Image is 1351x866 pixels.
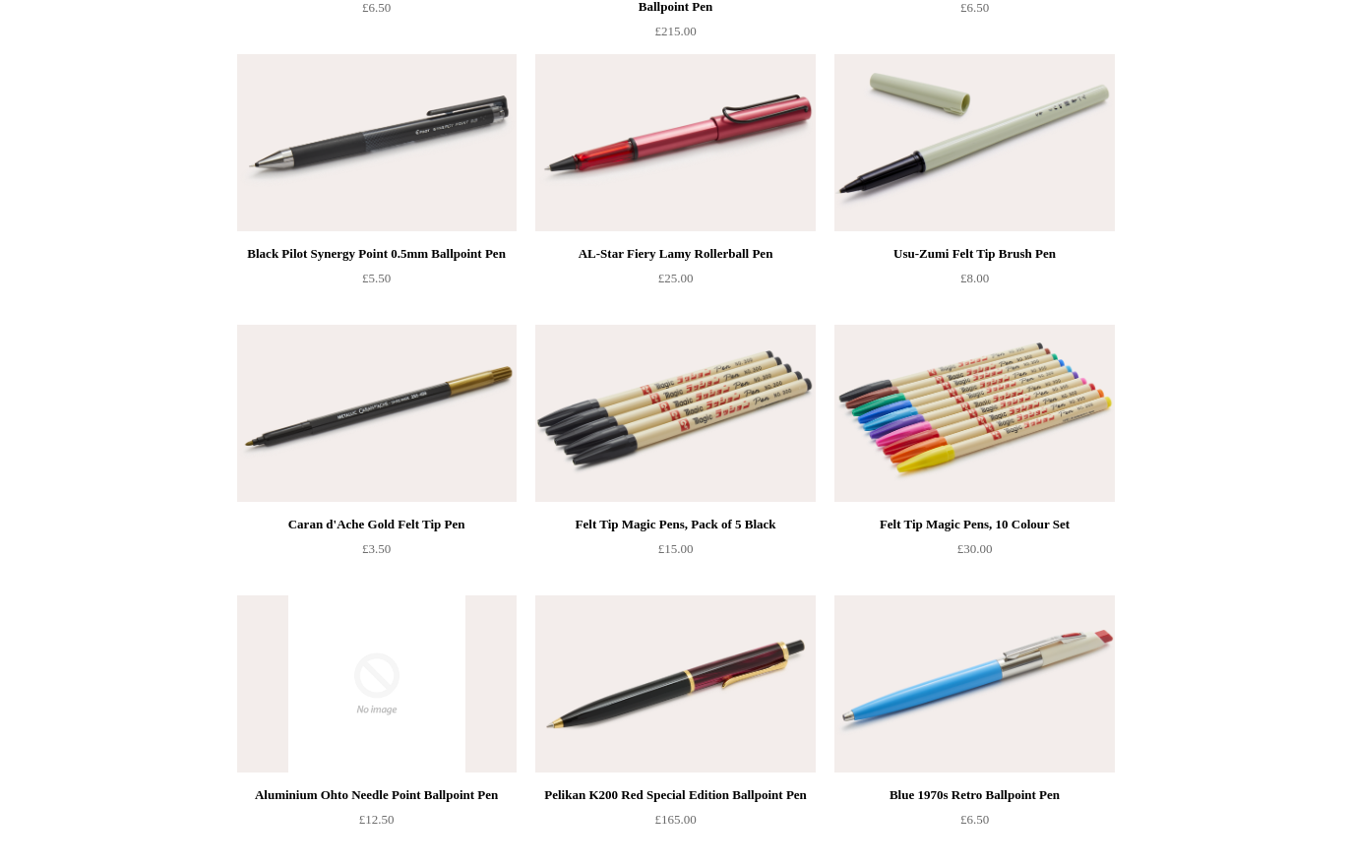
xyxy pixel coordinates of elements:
a: Blue 1970s Retro Ballpoint Pen £6.50 [834,784,1114,865]
img: Usu-Zumi Felt Tip Brush Pen [834,55,1114,232]
div: Felt Tip Magic Pens, Pack of 5 Black [540,514,810,537]
div: Blue 1970s Retro Ballpoint Pen [839,784,1109,808]
span: £6.50 [362,1,391,16]
span: £5.50 [362,272,391,286]
img: Felt Tip Magic Pens, 10 Colour Set [834,326,1114,503]
img: Pelikan K200 Red Special Edition Ballpoint Pen [535,596,815,773]
img: AL-Star Fiery Lamy Rollerball Pen [535,55,815,232]
a: Felt Tip Magic Pens, 10 Colour Set Felt Tip Magic Pens, 10 Colour Set [834,326,1114,503]
a: Black Pilot Synergy Point 0.5mm Ballpoint Pen Black Pilot Synergy Point 0.5mm Ballpoint Pen [237,55,517,232]
img: Black Pilot Synergy Point 0.5mm Ballpoint Pen [237,55,517,232]
span: £6.50 [960,1,989,16]
span: £165.00 [654,813,696,828]
a: Aluminium Ohto Needle Point Ballpoint Pen £12.50 [237,784,517,865]
span: £30.00 [957,542,993,557]
span: £12.50 [359,813,395,828]
a: Pelikan K200 Red Special Edition Ballpoint Pen Pelikan K200 Red Special Edition Ballpoint Pen [535,596,815,773]
img: Felt Tip Magic Pens, Pack of 5 Black [535,326,815,503]
div: Pelikan K200 Red Special Edition Ballpoint Pen [540,784,810,808]
img: no-image-2048-a2addb12_grande.gif [237,596,517,773]
a: AL-Star Fiery Lamy Rollerball Pen £25.00 [535,243,815,324]
span: £6.50 [960,813,989,828]
span: £8.00 [960,272,989,286]
span: £215.00 [654,25,696,39]
div: Aluminium Ohto Needle Point Ballpoint Pen [242,784,512,808]
a: Caran d'Ache Gold Felt Tip Pen £3.50 [237,514,517,594]
div: Caran d'Ache Gold Felt Tip Pen [242,514,512,537]
img: Blue 1970s Retro Ballpoint Pen [834,596,1114,773]
div: AL-Star Fiery Lamy Rollerball Pen [540,243,810,267]
a: Felt Tip Magic Pens, Pack of 5 Black Felt Tip Magic Pens, Pack of 5 Black [535,326,815,503]
a: Usu-Zumi Felt Tip Brush Pen £8.00 [834,243,1114,324]
span: £25.00 [658,272,694,286]
a: Felt Tip Magic Pens, Pack of 5 Black £15.00 [535,514,815,594]
a: Blue 1970s Retro Ballpoint Pen Blue 1970s Retro Ballpoint Pen [834,596,1114,773]
img: Caran d'Ache Gold Felt Tip Pen [237,326,517,503]
a: Usu-Zumi Felt Tip Brush Pen Usu-Zumi Felt Tip Brush Pen [834,55,1114,232]
a: Caran d'Ache Gold Felt Tip Pen Caran d'Ache Gold Felt Tip Pen [237,326,517,503]
div: Usu-Zumi Felt Tip Brush Pen [839,243,1109,267]
a: AL-Star Fiery Lamy Rollerball Pen AL-Star Fiery Lamy Rollerball Pen [535,55,815,232]
span: £3.50 [362,542,391,557]
div: Felt Tip Magic Pens, 10 Colour Set [839,514,1109,537]
a: Black Pilot Synergy Point 0.5mm Ballpoint Pen £5.50 [237,243,517,324]
a: Pelikan K200 Red Special Edition Ballpoint Pen £165.00 [535,784,815,865]
div: Black Pilot Synergy Point 0.5mm Ballpoint Pen [242,243,512,267]
span: £15.00 [658,542,694,557]
a: Felt Tip Magic Pens, 10 Colour Set £30.00 [834,514,1114,594]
